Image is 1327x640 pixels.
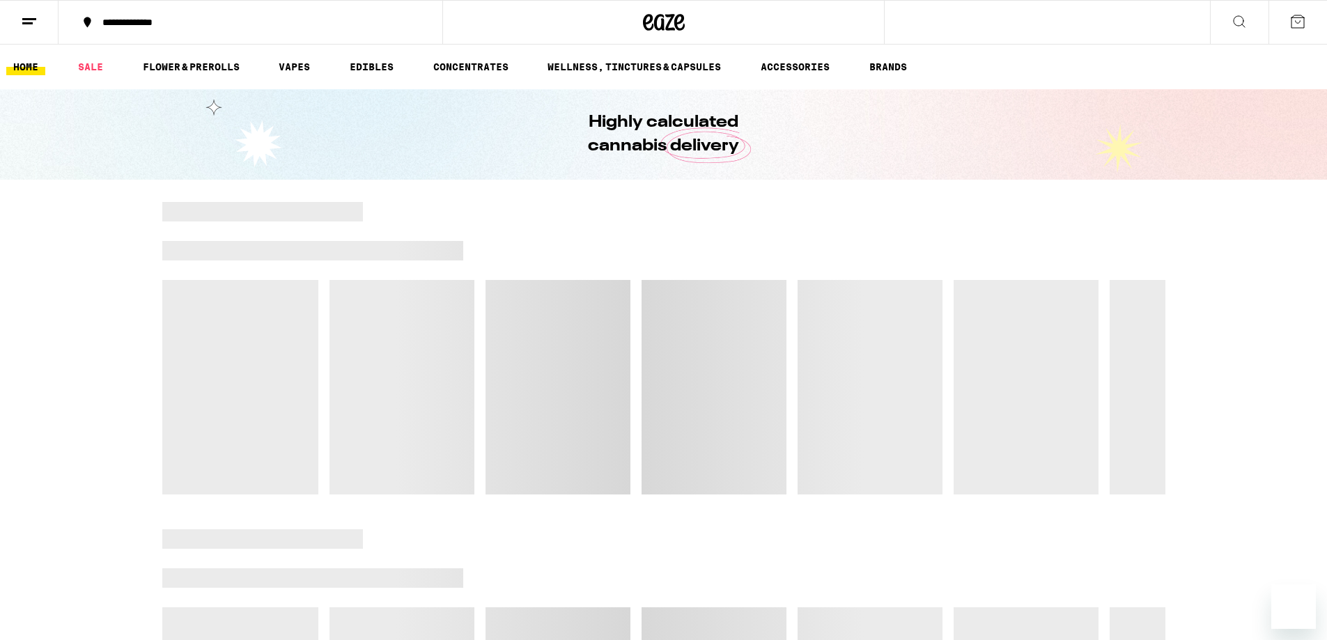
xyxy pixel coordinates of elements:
a: CONCENTRATES [426,58,515,75]
a: ACCESSORIES [754,58,837,75]
a: VAPES [272,58,317,75]
a: EDIBLES [343,58,401,75]
a: WELLNESS, TINCTURES & CAPSULES [541,58,728,75]
h1: Highly calculated cannabis delivery [549,111,779,158]
a: HOME [6,58,45,75]
a: BRANDS [862,58,914,75]
a: FLOWER & PREROLLS [136,58,247,75]
iframe: Button to launch messaging window [1271,584,1316,629]
a: SALE [71,58,110,75]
